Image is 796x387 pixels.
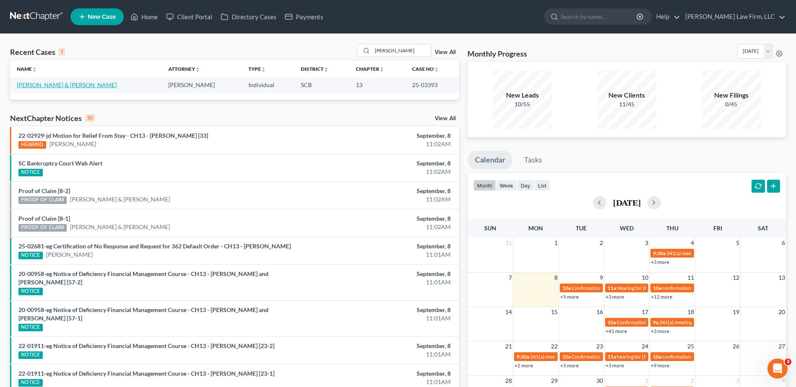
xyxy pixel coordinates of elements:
[242,77,295,93] td: Individual
[312,278,451,286] div: 11:01AM
[412,66,439,72] a: Case Nounfold_more
[572,285,667,291] span: Confirmation hearing for [PERSON_NAME]
[528,224,543,232] span: Mon
[70,223,170,231] a: [PERSON_NAME] & [PERSON_NAME]
[666,250,747,256] span: 341(a) meeting for [PERSON_NAME]
[504,341,513,351] span: 21
[324,67,329,72] i: unfold_more
[32,67,37,72] i: unfold_more
[405,77,459,93] td: 25-03393
[595,307,604,317] span: 16
[702,90,761,100] div: New Filings
[162,77,242,93] td: [PERSON_NAME]
[312,195,451,204] div: 11:02AM
[496,180,517,191] button: week
[18,288,43,295] div: NOTICE
[560,294,579,300] a: +5 more
[281,9,328,24] a: Payments
[605,328,627,334] a: +41 more
[312,350,451,359] div: 11:01AM
[778,307,786,317] span: 20
[553,238,559,248] span: 1
[508,273,513,283] span: 7
[651,328,669,334] a: +3 more
[18,169,43,176] div: NOTICE
[778,273,786,283] span: 13
[732,273,740,283] span: 12
[517,353,529,360] span: 9:30a
[162,9,217,24] a: Client Portal
[653,319,658,325] span: 9a
[301,66,329,72] a: Districtunfold_more
[653,353,661,360] span: 10a
[686,307,695,317] span: 18
[595,376,604,386] span: 30
[550,307,559,317] span: 15
[651,259,669,265] a: +3 more
[18,306,269,322] a: 20-00958-eg Notice of Deficiency Financial Management Course - CH13 - [PERSON_NAME] and [PERSON_N...
[781,376,786,386] span: 4
[46,250,93,259] a: [PERSON_NAME]
[562,285,571,291] span: 10a
[312,242,451,250] div: September, 8
[605,294,624,300] a: +3 more
[732,341,740,351] span: 26
[312,187,451,195] div: September, 8
[778,341,786,351] span: 27
[312,214,451,223] div: September, 8
[767,359,788,379] iframe: Intercom live chat
[435,49,456,55] a: View All
[595,341,604,351] span: 23
[18,141,46,149] div: HEARING
[312,159,451,168] div: September, 8
[550,341,559,351] span: 22
[467,151,513,169] a: Calendar
[686,341,695,351] span: 25
[312,140,451,148] div: 11:02AM
[312,342,451,350] div: September, 8
[85,114,95,122] div: 10
[126,9,162,24] a: Home
[372,44,431,57] input: Search by name...
[530,353,611,360] span: 341(a) meeting for [PERSON_NAME]
[312,168,451,176] div: 11:02AM
[735,376,740,386] span: 3
[620,224,634,232] span: Wed
[644,376,649,386] span: 1
[690,238,695,248] span: 4
[652,9,680,24] a: Help
[18,342,274,349] a: 22-01911-eg Notice of Deficiency Financial Management Course - CH13 - [PERSON_NAME] [23-2]
[608,319,616,325] span: 10a
[18,324,43,331] div: NOTICE
[560,362,579,369] a: +5 more
[504,307,513,317] span: 14
[598,100,656,108] div: 11/45
[562,353,571,360] span: 10a
[493,100,552,108] div: 10/55
[681,9,786,24] a: [PERSON_NAME] Law Firm, LLC
[785,359,791,365] span: 3
[553,273,559,283] span: 8
[312,270,451,278] div: September, 8
[312,223,451,231] div: 11:02AM
[493,90,552,100] div: New Leads
[18,379,43,387] div: NOTICE
[70,195,170,204] a: [PERSON_NAME] & [PERSON_NAME]
[349,77,405,93] td: 13
[534,180,550,191] button: list
[59,48,65,56] div: 1
[617,319,713,325] span: Confirmation Hearing for [PERSON_NAME]
[18,196,67,204] div: PROOF OF CLAIM
[18,132,208,139] a: 22-02929-jd Motion for Relief From Stay - CH13 - [PERSON_NAME] [33]
[248,66,266,72] a: Typeunfold_more
[379,67,384,72] i: unfold_more
[17,66,37,72] a: Nameunfold_more
[18,270,269,286] a: 20-00958-eg Notice of Deficiency Financial Management Course - CH13 - [PERSON_NAME] and [PERSON_N...
[88,14,116,20] span: New Case
[217,9,281,24] a: Directory Cases
[617,353,681,360] span: hearing for [PERSON_NAME]
[651,294,672,300] a: +12 more
[18,215,70,222] a: Proof of Claim [8-1]
[781,238,786,248] span: 6
[608,285,616,291] span: 11a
